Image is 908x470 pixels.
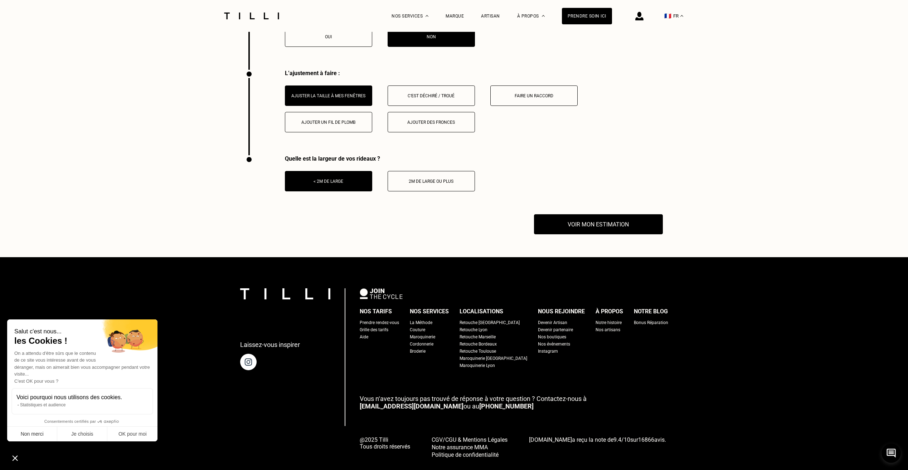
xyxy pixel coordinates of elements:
[360,395,587,402] span: Vous n‘avez toujours pas trouvé de réponse à votre question ? Contactez-nous à
[388,26,475,47] button: Non
[432,451,508,458] a: Politique de confidentialité
[410,333,435,341] a: Maroquinerie
[432,443,508,451] a: Notre assurance MMA
[460,326,487,333] a: Retouche Lyon
[426,15,428,17] img: Menu déroulant
[538,326,573,333] a: Devenir partenaire
[613,436,630,443] span: /
[542,15,545,17] img: Menu déroulant à propos
[388,112,475,132] button: Ajouter des fronces
[494,93,574,98] div: Faire un raccord
[388,171,475,191] button: 2m de large ou plus
[285,112,372,132] button: Ajouter un fil de plomb
[680,15,683,17] img: menu déroulant
[624,436,630,443] span: 10
[285,155,475,162] div: Quelle est la largeur de vos rideaux ?
[392,120,471,125] div: Ajouter des fronces
[222,13,282,19] a: Logo du service de couturière Tilli
[638,436,654,443] span: 16866
[534,214,663,234] button: Voir mon estimation
[410,326,425,333] a: Couture
[289,93,368,98] div: Ajuster la taille à mes fenêtres
[392,93,471,98] div: C‘est déchiré / troué
[596,326,620,333] div: Nos artisans
[289,120,368,125] div: Ajouter un fil de plomb
[285,171,372,191] button: < 2m de large
[446,14,464,19] a: Marque
[392,34,471,39] div: Non
[240,354,257,370] img: page instagram de Tilli une retoucherie à domicile
[613,436,621,443] span: 9.4
[360,326,388,333] a: Grille des tarifs
[538,306,585,317] div: Nous rejoindre
[240,341,300,348] p: Laissez-vous inspirer
[538,333,566,341] a: Nos boutiques
[635,12,644,20] img: icône connexion
[596,319,622,326] a: Notre histoire
[285,26,372,47] button: Oui
[634,306,668,317] div: Notre blog
[460,355,527,362] a: Maroquinerie [GEOGRAPHIC_DATA]
[432,436,508,443] a: CGV/CGU & Mentions Légales
[360,306,392,317] div: Nos tarifs
[410,319,432,326] a: La Méthode
[410,341,433,348] a: Cordonnerie
[529,436,666,443] span: a reçu la note de sur avis.
[432,444,488,451] span: Notre assurance MMA
[481,14,500,19] a: Artisan
[289,34,368,39] div: Oui
[538,319,567,326] a: Devenir Artisan
[289,179,368,184] div: < 2m de large
[529,436,572,443] span: [DOMAIN_NAME]
[360,443,410,450] span: Tous droits réservés
[460,362,495,369] a: Maroquinerie Lyon
[562,8,612,24] a: Prendre soin ici
[360,319,399,326] a: Prendre rendez-vous
[460,348,496,355] a: Retouche Toulouse
[634,319,668,326] a: Bonus Réparation
[410,348,426,355] a: Broderie
[285,70,663,77] div: L’ajustement à faire :
[432,451,499,458] span: Politique de confidentialité
[538,341,570,348] div: Nos événements
[596,306,623,317] div: À propos
[388,85,475,106] button: C‘est déchiré / troué
[432,436,508,443] span: CGV/CGU & Mentions Légales
[460,333,496,341] a: Retouche Marseille
[360,402,463,410] a: [EMAIL_ADDRESS][DOMAIN_NAME]
[460,341,497,348] a: Retouche Bordeaux
[664,13,671,19] span: 🇫🇷
[490,85,578,106] button: Faire un raccord
[360,395,668,410] p: ou au
[479,402,534,410] a: [PHONE_NUMBER]
[360,333,368,341] a: Aide
[360,436,410,443] span: @2025 Tilli
[460,319,520,326] a: Retouche [GEOGRAPHIC_DATA]
[538,348,558,355] a: Instagram
[392,179,471,184] div: 2m de large ou plus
